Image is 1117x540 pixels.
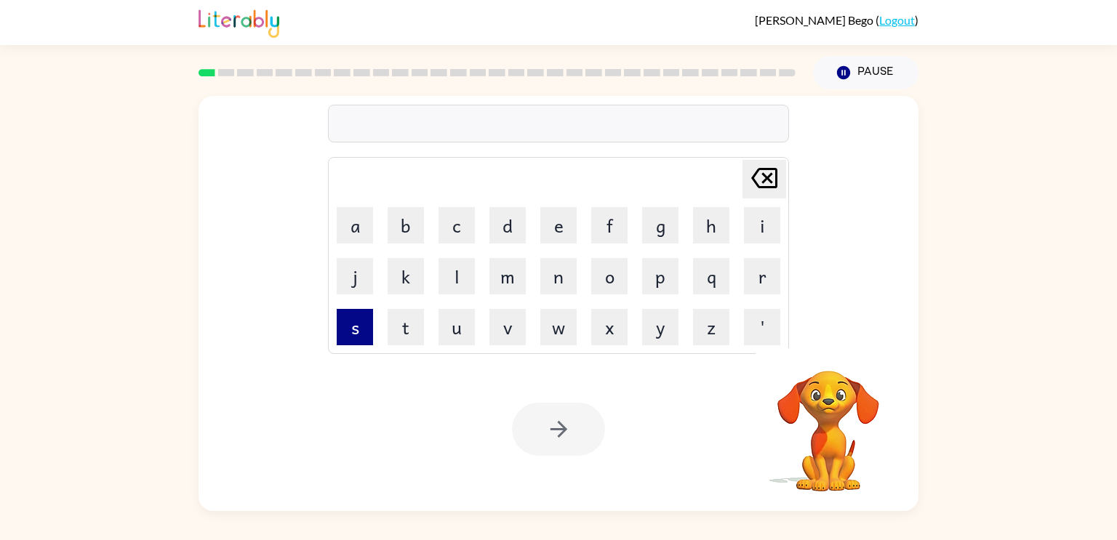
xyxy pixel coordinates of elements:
button: ' [744,309,780,345]
button: b [388,207,424,243]
button: c [439,207,475,243]
button: x [591,309,628,345]
button: t [388,309,424,345]
video: Your browser must support playing .mp4 files to use Literably. Please try using another browser. [756,348,901,493]
button: n [540,258,577,294]
button: l [439,258,475,294]
button: h [693,207,729,243]
button: f [591,207,628,243]
button: y [642,309,678,345]
button: k [388,258,424,294]
button: d [489,207,526,243]
button: s [337,309,373,345]
button: r [744,258,780,294]
button: g [642,207,678,243]
button: e [540,207,577,243]
button: Pause [813,56,918,89]
span: [PERSON_NAME] Bego [755,13,876,27]
button: z [693,309,729,345]
div: ( ) [755,13,918,27]
button: v [489,309,526,345]
button: p [642,258,678,294]
button: a [337,207,373,243]
button: o [591,258,628,294]
img: Literably [199,6,279,38]
button: u [439,309,475,345]
a: Logout [879,13,915,27]
button: m [489,258,526,294]
button: j [337,258,373,294]
button: q [693,258,729,294]
button: w [540,309,577,345]
button: i [744,207,780,243]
